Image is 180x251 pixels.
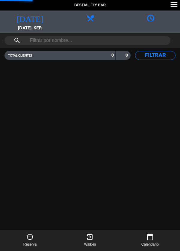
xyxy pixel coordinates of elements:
[29,36,146,45] input: Filtrar por nombre...
[26,233,34,241] i: add_circle_outline
[74,2,106,8] span: Bestial Fly Bar
[146,233,154,241] i: calendar_today
[141,242,159,248] span: Calendario
[8,54,32,57] span: TOTAL CLIENTES
[135,51,176,60] button: Filtrar
[23,242,37,248] span: Reserva
[86,233,93,241] i: exit_to_app
[13,37,21,44] i: search
[111,53,114,58] strong: 0
[84,242,96,248] span: Walk-in
[125,53,129,58] strong: 0
[120,230,180,251] button: calendar_todayCalendario
[16,13,43,22] i: [DATE]
[60,230,120,251] button: exit_to_appWalk-in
